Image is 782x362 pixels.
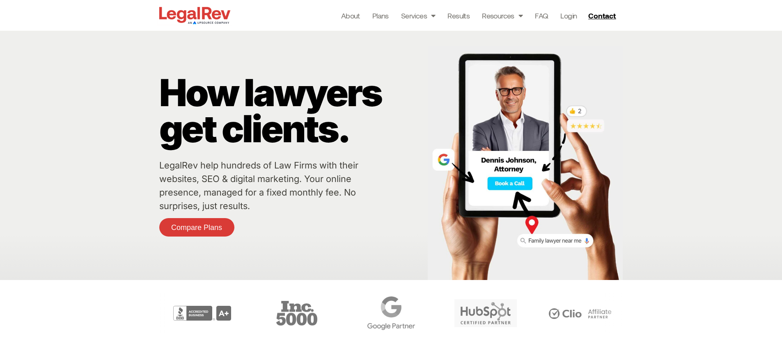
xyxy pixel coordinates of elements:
div: 6 / 6 [535,292,625,334]
span: Compare Plans [171,224,222,231]
a: Login [560,10,577,21]
a: Resources [482,10,523,21]
div: Carousel [157,292,625,334]
div: 5 / 6 [440,292,531,334]
a: Compare Plans [159,218,234,237]
div: 3 / 6 [252,292,342,334]
a: Results [447,10,470,21]
a: LegalRev help hundreds of Law Firms with their websites, SEO & digital marketing. Your online pre... [159,160,358,211]
a: About [341,10,360,21]
a: Plans [372,10,389,21]
a: FAQ [535,10,548,21]
p: How lawyers get clients. [159,75,424,147]
span: Contact [588,12,616,19]
a: Services [401,10,436,21]
div: 2 / 6 [157,292,248,334]
nav: Menu [341,10,577,21]
a: Contact [585,9,621,22]
div: 4 / 6 [346,292,436,334]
